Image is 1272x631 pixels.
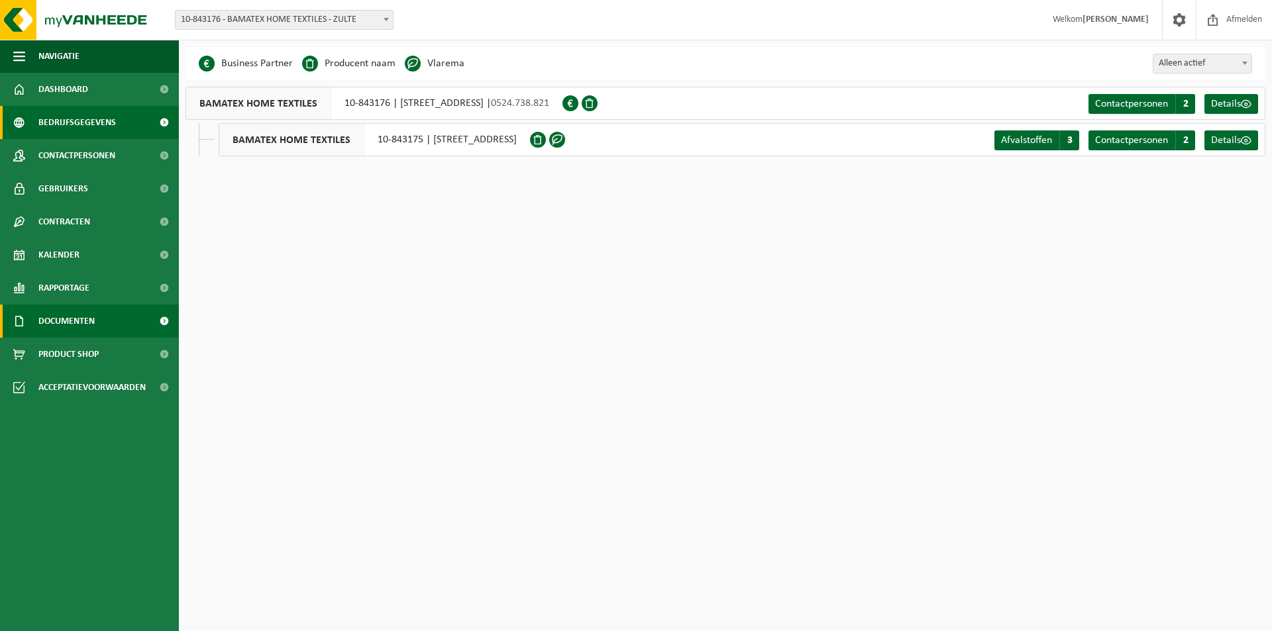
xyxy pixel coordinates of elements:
[38,205,90,238] span: Contracten
[38,73,88,106] span: Dashboard
[38,271,89,305] span: Rapportage
[38,172,88,205] span: Gebruikers
[38,40,79,73] span: Navigatie
[994,130,1079,150] a: Afvalstoffen 3
[491,98,549,109] span: 0524.738.821
[1211,135,1241,146] span: Details
[38,305,95,338] span: Documenten
[1204,94,1258,114] a: Details
[1211,99,1241,109] span: Details
[38,106,116,139] span: Bedrijfsgegevens
[38,139,115,172] span: Contactpersonen
[1153,54,1251,73] span: Alleen actief
[38,338,99,371] span: Product Shop
[186,87,331,119] span: BAMATEX HOME TEXTILES
[38,238,79,271] span: Kalender
[38,371,146,404] span: Acceptatievoorwaarden
[1204,130,1258,150] a: Details
[1095,99,1168,109] span: Contactpersonen
[302,54,396,73] li: Producent naam
[175,10,394,30] span: 10-843176 - BAMATEX HOME TEXTILES - ZULTE
[1095,135,1168,146] span: Contactpersonen
[1001,135,1052,146] span: Afvalstoffen
[1083,15,1149,24] strong: [PERSON_NAME]
[1088,130,1195,150] a: Contactpersonen 2
[1088,94,1195,114] a: Contactpersonen 2
[405,54,464,73] li: Vlarema
[199,54,293,73] li: Business Partner
[219,124,364,156] span: BAMATEX HOME TEXTILES
[176,11,393,29] span: 10-843176 - BAMATEX HOME TEXTILES - ZULTE
[1059,130,1079,150] span: 3
[1175,94,1195,114] span: 2
[1175,130,1195,150] span: 2
[219,123,530,156] div: 10-843175 | [STREET_ADDRESS]
[1153,54,1252,73] span: Alleen actief
[185,87,562,120] div: 10-843176 | [STREET_ADDRESS] |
